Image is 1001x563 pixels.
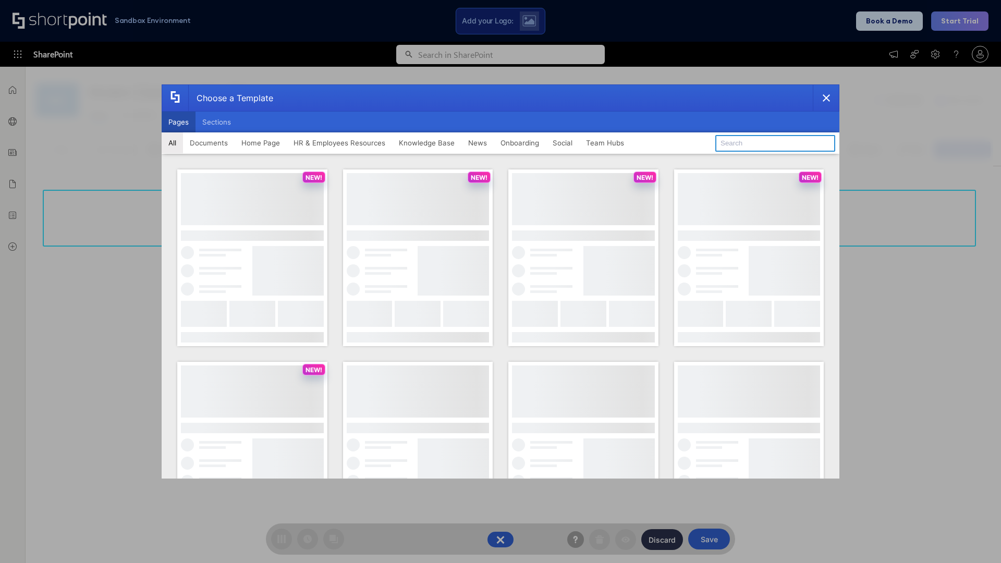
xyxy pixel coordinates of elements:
button: Social [546,132,579,153]
iframe: Chat Widget [949,513,1001,563]
button: Home Page [235,132,287,153]
p: NEW! [637,174,653,181]
button: Documents [183,132,235,153]
p: NEW! [802,174,819,181]
input: Search [715,135,835,152]
button: All [162,132,183,153]
button: News [461,132,494,153]
button: HR & Employees Resources [287,132,392,153]
div: template selector [162,84,839,479]
p: NEW! [306,366,322,374]
p: NEW! [306,174,322,181]
button: Onboarding [494,132,546,153]
button: Knowledge Base [392,132,461,153]
button: Sections [196,112,238,132]
button: Pages [162,112,196,132]
div: Choose a Template [188,85,273,111]
p: NEW! [471,174,487,181]
button: Team Hubs [579,132,631,153]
